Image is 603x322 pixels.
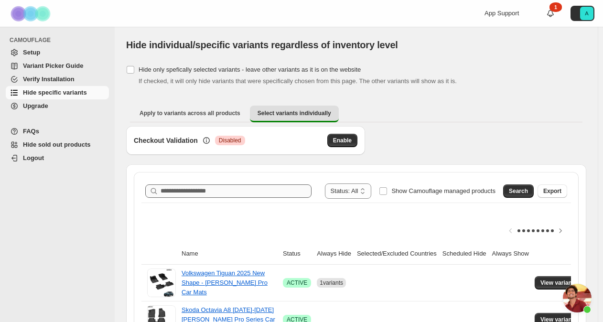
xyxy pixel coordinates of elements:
span: ACTIVE [287,279,307,287]
span: Setup [23,49,40,56]
th: Always Hide [314,243,354,265]
button: Enable [327,134,357,147]
button: Select variants individually [250,106,339,122]
span: Logout [23,154,44,161]
a: Hide sold out products [6,138,109,151]
span: CAMOUFLAGE [10,36,110,44]
span: Select variants individually [258,109,331,117]
span: Apply to variants across all products [140,109,240,117]
div: 1 [549,2,562,12]
button: Scroll table right one column [554,224,567,237]
th: Status [280,243,314,265]
span: Upgrade [23,102,48,109]
span: App Support [485,10,519,17]
th: Name [179,243,280,265]
a: FAQs [6,125,109,138]
button: View variants [535,276,583,290]
span: Variant Picker Guide [23,62,83,69]
span: FAQs [23,128,39,135]
text: A [585,11,589,16]
span: Hide specific variants [23,89,87,96]
span: Hide only spefically selected variants - leave other variants as it is on the website [139,66,361,73]
a: Verify Installation [6,73,109,86]
span: Hide sold out products [23,141,91,148]
a: Variant Picker Guide [6,59,109,73]
span: Verify Installation [23,75,75,83]
h3: Checkout Validation [134,136,198,145]
a: Logout [6,151,109,165]
th: Always Show [489,243,532,265]
span: Hide individual/specific variants regardless of inventory level [126,40,398,50]
a: Hide specific variants [6,86,109,99]
a: Setup [6,46,109,59]
button: Search [503,184,534,198]
th: Scheduled Hide [440,243,489,265]
a: Volkswagen Tiguan 2025 New Shape - [PERSON_NAME] Pro Car Mats [182,269,268,296]
span: 1 variants [320,279,343,286]
span: View variants [540,279,577,287]
span: If checked, it will only hide variants that were specifically chosen from this page. The other va... [139,77,457,85]
div: Open chat [563,284,592,312]
button: Export [538,184,567,198]
img: Camouflage [8,0,55,27]
button: Apply to variants across all products [132,106,248,121]
a: 1 [546,9,555,18]
button: Avatar with initials A [571,6,594,21]
span: Avatar with initials A [580,7,593,20]
a: Upgrade [6,99,109,113]
span: Show Camouflage managed products [391,187,495,194]
span: Search [509,187,528,195]
span: Enable [333,137,352,144]
span: Disabled [219,137,241,144]
th: Selected/Excluded Countries [354,243,440,265]
span: Export [543,187,561,195]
